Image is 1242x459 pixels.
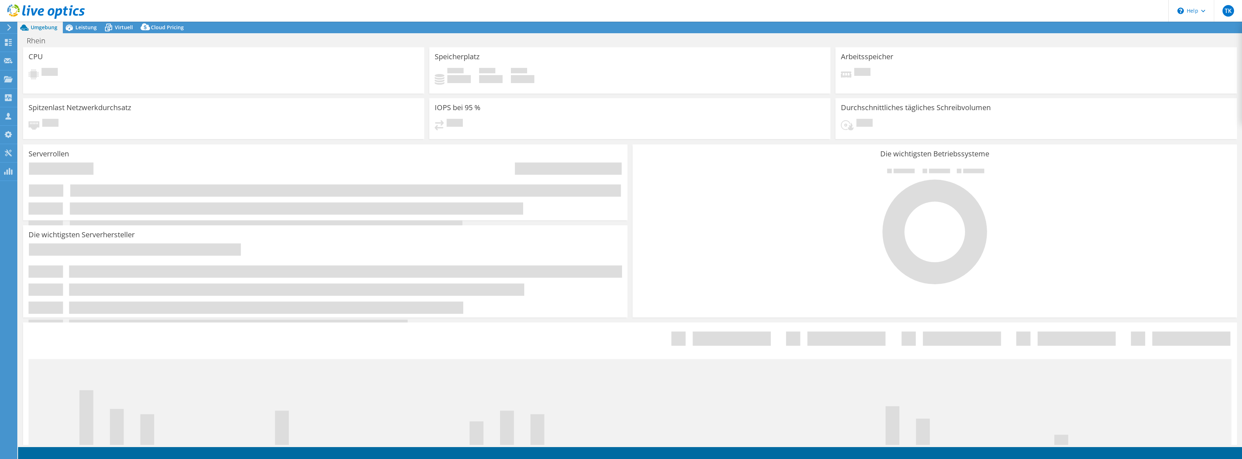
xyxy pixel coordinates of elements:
[29,53,43,61] h3: CPU
[854,68,870,78] span: Ausstehend
[447,119,463,129] span: Ausstehend
[856,119,873,129] span: Ausstehend
[435,104,481,112] h3: IOPS bei 95 %
[479,68,495,75] span: Verfügbar
[42,68,58,78] span: Ausstehend
[29,104,131,112] h3: Spitzenlast Netzwerkdurchsatz
[841,104,991,112] h3: Durchschnittliches tägliches Schreibvolumen
[638,150,1232,158] h3: Die wichtigsten Betriebssysteme
[31,24,57,31] span: Umgebung
[511,75,534,83] h4: 0 GiB
[29,231,135,239] h3: Die wichtigsten Serverhersteller
[479,75,503,83] h4: 0 GiB
[435,53,479,61] h3: Speicherplatz
[23,37,57,45] h1: Rhein
[447,75,471,83] h4: 0 GiB
[841,53,893,61] h3: Arbeitsspeicher
[115,24,133,31] span: Virtuell
[75,24,97,31] span: Leistung
[1223,5,1234,17] span: TK
[1177,8,1184,14] svg: \n
[151,24,184,31] span: Cloud Pricing
[447,68,464,75] span: Belegt
[29,150,69,158] h3: Serverrollen
[511,68,527,75] span: Insgesamt
[42,119,58,129] span: Ausstehend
